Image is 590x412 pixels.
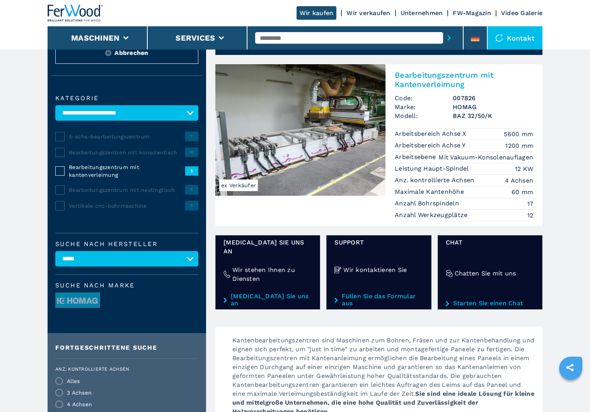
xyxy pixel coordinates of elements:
[55,95,198,101] label: Kategorie
[560,358,580,377] a: sharethis
[395,111,453,120] span: Modell:
[56,293,100,308] img: image
[395,176,476,185] p: Anz. kontrollierte Achsen
[185,132,198,141] span: 1
[215,64,542,226] a: Bearbeitungszentrum mit Kantenverleimung HOMAG BAZ 32/50/Kex VerkäuferBearbeitungszentrum mit Kan...
[55,42,198,64] button: ResetAbbrechen
[55,241,198,247] label: Suche nach Hersteller
[69,186,185,194] span: Bearbeitungszentrum mit nestingtisch
[114,48,148,57] span: Abbrechen
[67,390,92,395] div: 3 Achsen
[395,153,438,161] p: Arbeitsebene
[504,130,533,138] em: 5600 mm
[395,188,466,196] p: Maximale Kantenhöhe
[505,176,533,185] em: 4 Achsen
[69,202,185,210] span: Vertikale cnc-bohrmaschine
[446,270,453,277] img: Chatten Sie mit uns
[223,238,312,256] span: [MEDICAL_DATA] Sie uns an
[48,5,103,22] img: Ferwood
[453,9,491,17] a: FW-Magazin
[401,9,443,17] a: Unternehmen
[67,378,80,384] div: Alles
[69,163,185,179] span: Bearbeitungszentrum mit kantenverleimung
[105,50,111,56] img: Reset
[334,238,423,247] span: Support
[67,402,92,407] div: 4 Achsen
[505,141,533,150] em: 1200 mm
[395,94,453,103] span: Code:
[232,265,312,283] h4: Wir stehen Ihnen zu Diensten
[223,271,230,278] img: Wir stehen Ihnen zu Diensten
[215,64,385,196] img: Bearbeitungszentrum mit Kantenverleimung HOMAG BAZ 32/50/K
[176,33,215,43] button: Services
[557,377,584,406] iframe: Chat
[334,267,341,274] img: Wir kontaktieren Sie
[395,130,469,138] p: Arbeitsbereich Achse X
[69,133,185,140] span: 5-achs-bearbeitungszentrum
[395,141,468,150] p: Arbeitsbereich Achse Y
[395,103,453,111] span: Marke:
[453,103,533,111] h3: HOMAG
[219,180,258,191] span: ex Verkäufer
[395,211,470,219] p: Anzahl Werkzeugplätze
[223,293,312,307] a: [MEDICAL_DATA] Sie uns an
[185,147,198,157] span: 4
[501,9,542,17] a: Video Galerie
[69,149,185,156] span: Bearbeitungszentren mit konsolentisch
[443,29,455,47] button: submit-button
[453,111,533,120] h3: BAZ 32/50/K
[527,199,534,208] em: 17
[446,300,534,307] a: Starten Sie einen Chat
[55,345,198,351] div: Fortgeschrittene Suche
[395,199,461,208] p: Anzahl Bohrspindeln
[55,282,198,289] span: Suche nach Marke
[185,166,198,176] span: 1
[455,269,516,278] h4: Chatten Sie mit uns
[346,9,390,17] a: Wir verkaufen
[55,367,194,371] label: Anz. kontrollierte Achsen
[446,238,534,247] span: Chat
[488,26,542,50] div: Kontakt
[395,164,471,173] p: Leistung Haupt-Spindel
[527,211,534,220] em: 12
[297,6,337,20] a: Wir kaufen
[512,188,533,197] em: 60 mm
[515,164,533,173] em: 12 KW
[395,70,533,89] h2: Bearbeitungszentrum mit Kantenverleimung
[334,293,423,307] a: Füllen Sie das Formular aus
[453,94,533,103] h3: 007826
[495,34,503,42] img: Kontakt
[185,185,198,194] span: 1
[343,265,407,274] h4: Wir kontaktieren Sie
[71,33,119,43] button: Maschinen
[438,153,533,162] em: Mit Vakuum-Konsolenauflagen
[185,201,198,210] span: 1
